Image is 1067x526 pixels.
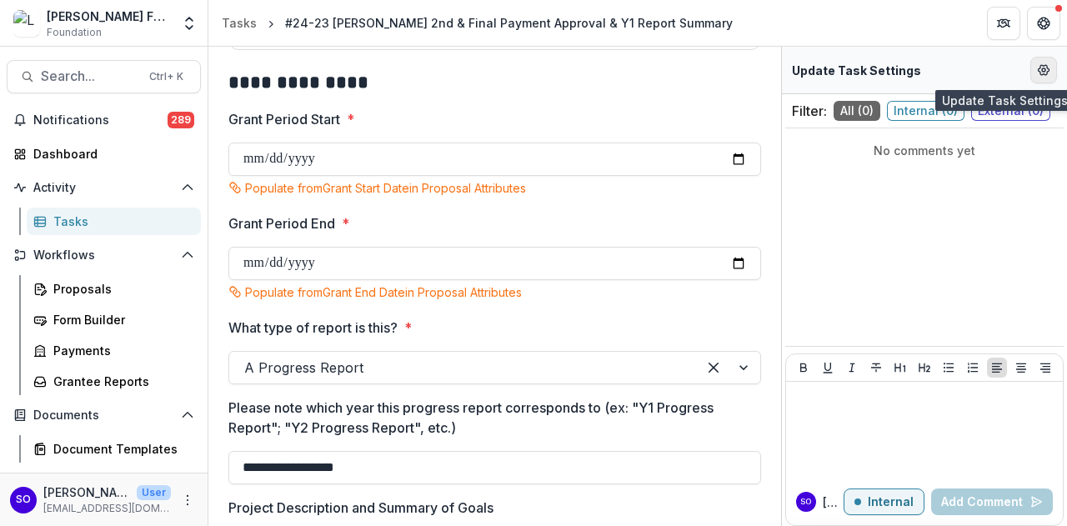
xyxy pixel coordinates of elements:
div: Grantee Reports [53,373,188,390]
div: [PERSON_NAME] Fund for the Blind [47,8,171,25]
p: What type of report is this? [228,318,398,338]
p: Grant Period Start [228,109,340,129]
button: Open Workflows [7,242,201,268]
button: Align Left [987,358,1007,378]
span: 289 [168,112,194,128]
a: Document Templates [27,435,201,463]
div: Dashboard [33,145,188,163]
button: More [178,490,198,510]
button: Strike [866,358,886,378]
span: Activity [33,181,174,195]
a: Proposals [27,275,201,303]
div: #24-23 [PERSON_NAME] 2nd & Final Payment Approval & Y1 Report Summary [285,14,733,32]
button: Heading 2 [914,358,934,378]
div: Tasks [53,213,188,230]
button: Open Contacts [7,469,201,496]
span: Workflows [33,248,174,263]
a: Dashboard [7,140,201,168]
div: Clear selected options [700,354,727,381]
div: Proposals [53,280,188,298]
p: Please note which year this progress report corresponds to (ex: "Y1 Progress Report"; "Y2 Progres... [228,398,751,438]
button: Open entity switcher [178,7,201,40]
p: No comments yet [792,142,1057,159]
span: Foundation [47,25,102,40]
p: Populate from Grant Start Date in Proposal Attributes [245,179,526,197]
button: Bullet List [939,358,959,378]
button: Open Documents [7,402,201,428]
a: Form Builder [27,306,201,333]
a: Tasks [27,208,201,235]
p: Grant Period End [228,213,335,233]
p: [PERSON_NAME] [823,493,844,511]
button: Bold [794,358,814,378]
p: User [137,485,171,500]
span: Internal ( 0 ) [887,101,964,121]
div: Form Builder [53,311,188,328]
button: Edit Form Settings [1030,57,1057,83]
button: Search... [7,60,201,93]
button: Italicize [842,358,862,378]
div: Ctrl + K [146,68,187,86]
a: Tasks [215,11,263,35]
div: Susan Olivo [800,498,811,506]
button: Notifications289 [7,107,201,133]
a: Grantee Reports [27,368,201,395]
img: Lavelle Fund for the Blind [13,10,40,37]
span: Search... [41,68,139,84]
button: Partners [987,7,1020,40]
button: Ordered List [963,358,983,378]
button: Open Activity [7,174,201,201]
button: Underline [818,358,838,378]
button: Get Help [1027,7,1060,40]
div: Document Templates [53,440,188,458]
span: Notifications [33,113,168,128]
p: Filter: [792,101,827,121]
button: Align Right [1035,358,1055,378]
p: Project Description and Summary of Goals [228,498,493,518]
a: Payments [27,337,201,364]
button: Add Comment [931,488,1053,515]
nav: breadcrumb [215,11,739,35]
p: Populate from Grant End Date in Proposal Attributes [245,283,522,301]
button: Internal [844,488,924,515]
div: Susan Olivo [16,494,31,505]
span: External ( 0 ) [971,101,1050,121]
p: [PERSON_NAME] [43,483,130,501]
span: All ( 0 ) [834,101,880,121]
p: Update Task Settings [792,62,921,79]
span: Documents [33,408,174,423]
div: Payments [53,342,188,359]
p: [EMAIL_ADDRESS][DOMAIN_NAME] [43,501,171,516]
p: Internal [868,495,914,509]
div: Tasks [222,14,257,32]
button: Heading 1 [890,358,910,378]
button: Align Center [1011,358,1031,378]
